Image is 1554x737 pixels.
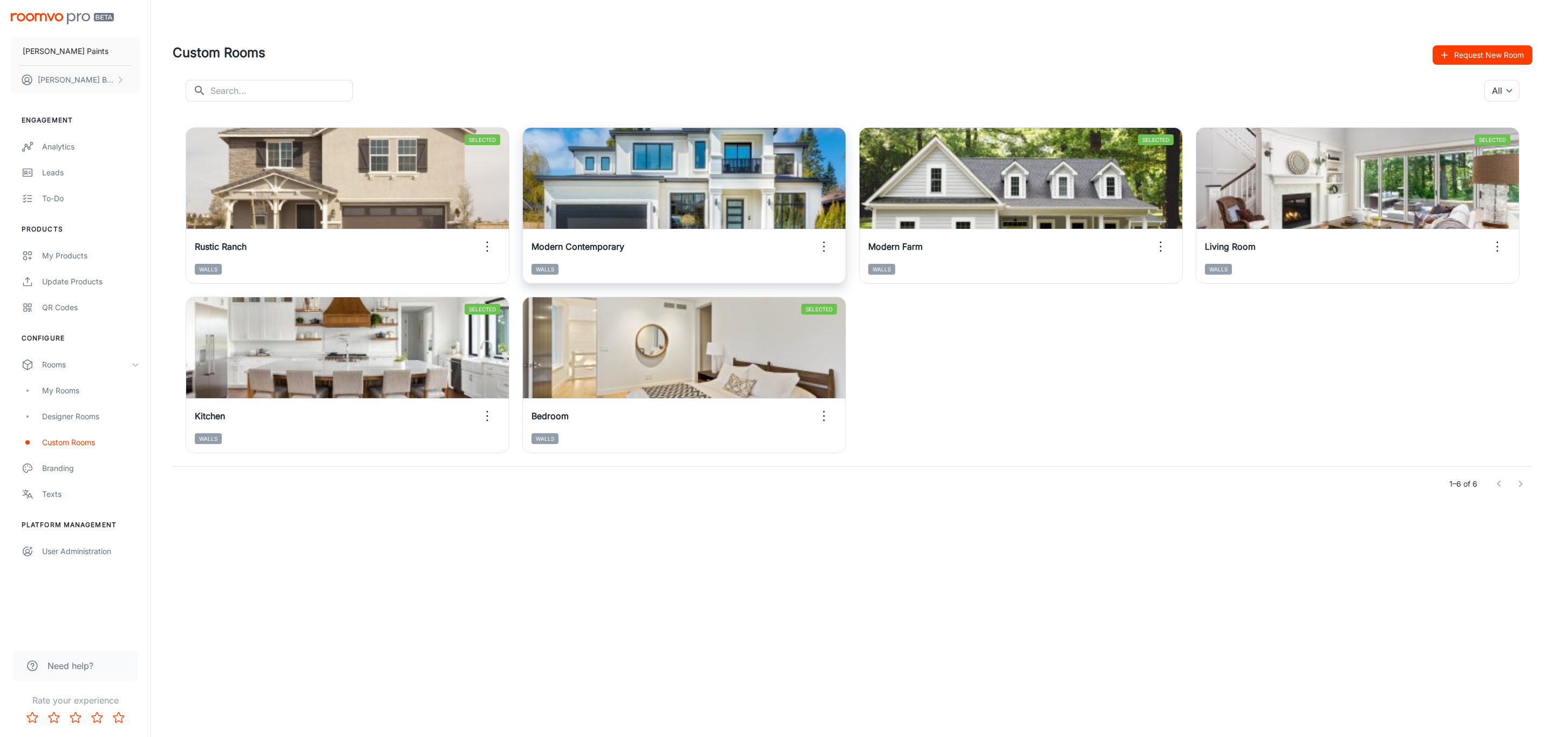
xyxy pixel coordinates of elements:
span: Walls [531,264,558,275]
h6: Living Room [1205,240,1256,253]
h6: Rustic Ranch [195,240,247,253]
span: Walls [531,433,558,444]
h6: Modern Contemporary [531,240,624,253]
div: Designer Rooms [42,411,140,422]
h6: Kitchen [195,410,225,422]
div: Custom Rooms [42,436,140,448]
h4: Custom Rooms [173,43,1433,63]
h6: Bedroom [531,410,569,422]
span: Walls [1205,264,1232,275]
p: [PERSON_NAME] Paints [23,45,108,57]
span: Selected [465,304,500,315]
div: Rooms [42,359,131,371]
span: Walls [195,264,222,275]
h6: Modern Farm [868,240,923,253]
span: Walls [195,433,222,444]
div: To-do [42,193,140,204]
span: Selected [465,134,500,145]
img: Roomvo PRO Beta [11,13,114,24]
span: Selected [1138,134,1174,145]
button: Request New Room [1433,45,1532,65]
div: QR Codes [42,302,140,313]
div: Update Products [42,276,140,288]
div: All [1484,80,1519,101]
div: Branding [42,462,140,474]
button: [PERSON_NAME] Broglia [11,66,140,94]
div: Leads [42,167,140,179]
span: Selected [1475,134,1510,145]
p: 1–6 of 6 [1449,478,1477,490]
div: Analytics [42,141,140,153]
span: Walls [868,264,895,275]
input: Search... [210,80,353,101]
span: Selected [801,304,837,315]
div: My Rooms [42,385,140,397]
p: [PERSON_NAME] Broglia [38,74,114,86]
button: [PERSON_NAME] Paints [11,37,140,65]
div: My Products [42,250,140,262]
div: Texts [42,488,140,500]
